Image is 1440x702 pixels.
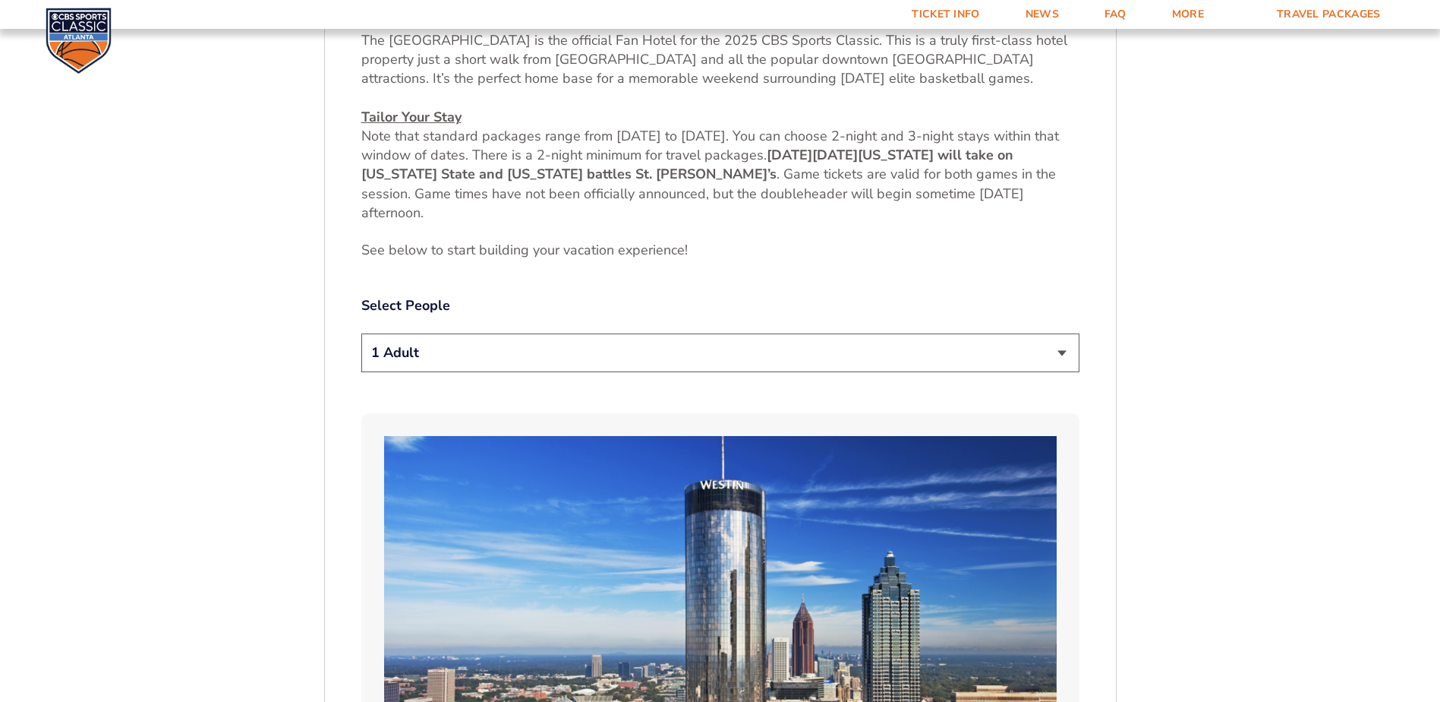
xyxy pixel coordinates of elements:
[361,146,1013,183] strong: [US_STATE] will take on [US_STATE] State and [US_STATE] battles St. [PERSON_NAME]’s
[361,108,462,126] u: Tailor Your Stay
[625,241,688,259] span: xperience!
[767,146,858,164] strong: [DATE][DATE]
[361,31,1067,87] span: The [GEOGRAPHIC_DATA] is the official Fan Hotel for the 2025 CBS Sports Classic. This is a truly ...
[361,127,1059,164] span: Note that standard packages range from [DATE] to [DATE]. You can choose 2-night and 3-night stays...
[46,8,112,74] img: CBS Sports Classic
[361,12,397,30] u: Hotel
[361,165,1056,221] span: . Game tickets are valid for both games in the session. Game times have not been officially annou...
[361,241,1079,260] p: See below to start building your vacation e
[361,296,1079,315] label: Select People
